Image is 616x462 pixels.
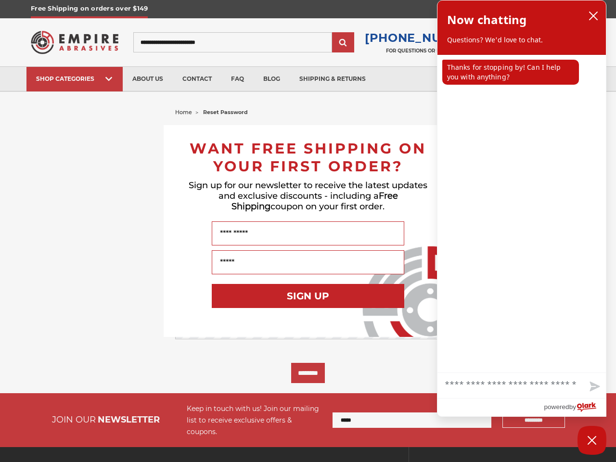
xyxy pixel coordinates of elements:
button: Send message [582,376,606,398]
span: powered [544,401,569,413]
button: SIGN UP [212,284,404,308]
span: WANT FREE SHIPPING ON YOUR FIRST ORDER? [190,140,426,175]
span: Sign up for our newsletter to receive the latest updates and exclusive discounts - including a co... [189,180,427,212]
h2: Now chatting [447,10,526,29]
span: by [569,401,576,413]
button: Close Chatbox [577,426,606,455]
p: Questions? We'd love to chat. [447,35,596,45]
div: chat [437,55,606,372]
p: Thanks for stopping by! Can I help you with anything? [442,60,579,85]
span: Free Shipping [231,191,398,212]
a: Powered by Olark [544,398,606,416]
button: close chatbox [586,9,601,23]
